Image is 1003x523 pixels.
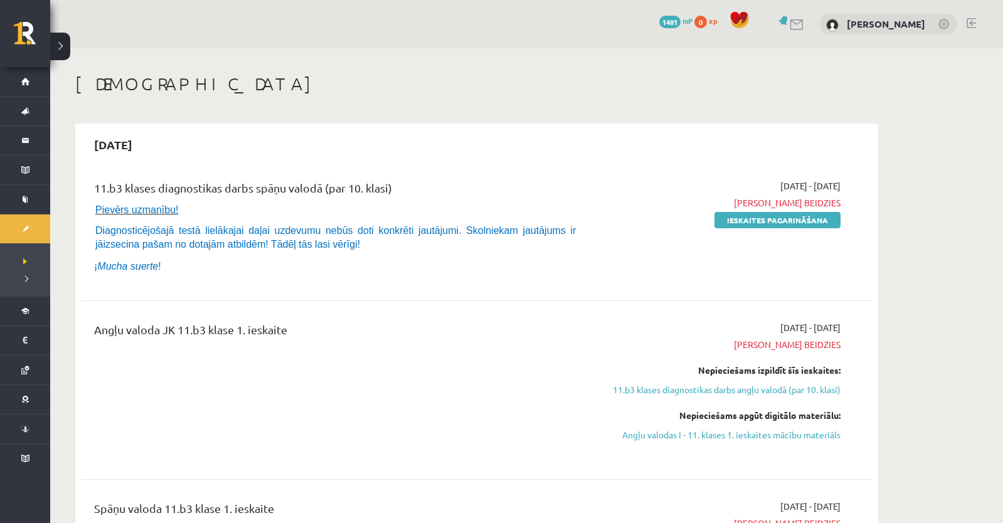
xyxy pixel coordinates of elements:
span: [PERSON_NAME] beidzies [604,196,841,209]
a: Angļu valodas I - 11. klases 1. ieskaites mācību materiāls [604,428,841,441]
a: 1481 mP [659,16,693,26]
span: xp [709,16,717,26]
i: Mucha suerte [97,261,158,272]
div: 11.b3 klases diagnostikas darbs spāņu valodā (par 10. klasi) [94,179,585,203]
div: Nepieciešams izpildīt šīs ieskaites: [604,364,841,377]
span: Pievērs uzmanību! [95,204,179,215]
div: Spāņu valoda 11.b3 klase 1. ieskaite [94,500,585,523]
span: 0 [694,16,707,28]
a: Ieskaites pagarināšana [714,212,841,228]
span: mP [682,16,693,26]
h2: [DATE] [82,130,145,159]
span: [DATE] - [DATE] [780,500,841,513]
div: Angļu valoda JK 11.b3 klase 1. ieskaite [94,321,585,344]
span: [DATE] - [DATE] [780,179,841,193]
a: 11.b3 klases diagnostikas darbs angļu valodā (par 10. klasi) [604,383,841,396]
span: Diagnosticējošajā testā lielākajai daļai uzdevumu nebūs doti konkrēti jautājumi. Skolniekam jautā... [95,225,576,250]
div: Nepieciešams apgūt digitālo materiālu: [604,409,841,422]
img: Ralfs Pols [826,19,839,31]
a: [PERSON_NAME] [847,18,925,30]
span: 1481 [659,16,681,28]
a: Rīgas 1. Tālmācības vidusskola [14,22,50,53]
span: [PERSON_NAME] beidzies [604,338,841,351]
h1: [DEMOGRAPHIC_DATA] [75,73,878,95]
a: 0 xp [694,16,723,26]
span: ¡ ! [94,261,161,272]
span: [DATE] - [DATE] [780,321,841,334]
